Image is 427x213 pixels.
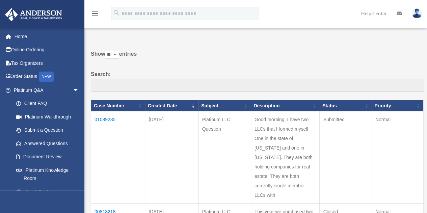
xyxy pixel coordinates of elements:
a: Online Ordering [5,43,89,57]
img: User Pic [412,8,422,18]
th: Created Date: activate to sort column ascending [145,100,198,111]
i: search [113,9,120,17]
th: Subject: activate to sort column ascending [198,100,251,111]
i: menu [91,9,99,18]
a: Platinum Knowledge Room [9,163,86,185]
img: Anderson Advisors Platinum Portal [3,8,64,21]
input: Search: [91,79,424,92]
td: [DATE] [145,111,198,204]
a: Tax Organizers [5,56,89,70]
a: Document Review [9,150,86,164]
a: Tax & Bookkeeping Packages [9,185,86,207]
a: menu [91,12,99,18]
label: Search: [91,70,424,92]
td: Platinum LLC Question [198,111,251,204]
a: Home [5,30,89,43]
select: Showentries [105,51,119,59]
td: 01089235 [91,111,145,204]
td: Normal [372,111,423,204]
th: Description: activate to sort column ascending [251,100,320,111]
label: Show entries [91,49,424,65]
a: Answered Questions [9,137,83,150]
td: Good morning, I have two LLCs that I formed myself. One in the state of [US_STATE] and one in [US... [251,111,320,204]
a: Platinum Walkthrough [9,110,86,124]
a: Platinum Q&Aarrow_drop_down [5,83,86,97]
th: Case Number: activate to sort column ascending [91,100,145,111]
span: arrow_drop_down [73,83,86,97]
a: Order StatusNEW [5,70,89,84]
th: Status: activate to sort column ascending [320,100,372,111]
td: Submitted [320,111,372,204]
a: Submit a Question [9,124,86,137]
th: Priority: activate to sort column ascending [372,100,423,111]
a: Client FAQ [9,97,86,110]
div: NEW [39,72,54,82]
